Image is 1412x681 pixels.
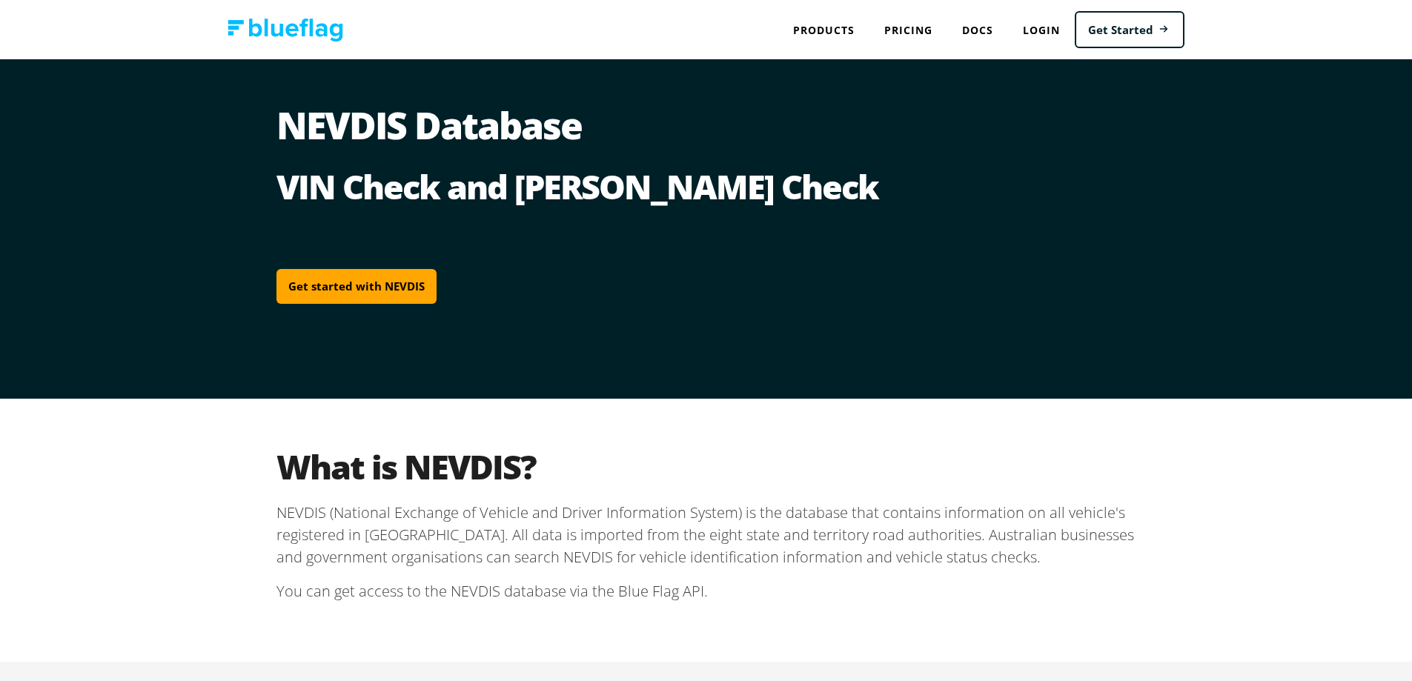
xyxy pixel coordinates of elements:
div: Products [778,15,869,45]
a: Docs [947,15,1008,45]
a: Pricing [869,15,947,45]
a: Get started with NEVDIS [276,269,437,304]
h1: NEVDIS Database [276,107,1136,166]
a: Login to Blue Flag application [1008,15,1075,45]
p: You can get access to the NEVDIS database via the Blue Flag API. [276,568,1136,614]
h2: What is NEVDIS? [276,446,1136,487]
p: NEVDIS (National Exchange of Vehicle and Driver Information System) is the database that contains... [276,502,1136,568]
a: Get Started [1075,11,1184,49]
img: Blue Flag logo [228,19,343,41]
h2: VIN Check and [PERSON_NAME] Check [276,166,1136,207]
